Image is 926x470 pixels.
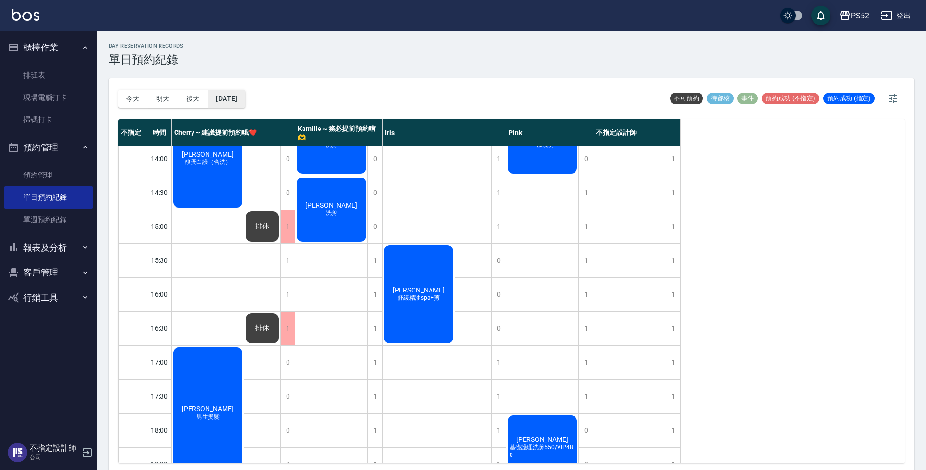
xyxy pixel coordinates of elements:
[396,294,442,302] span: 舒緩精油spa+剪
[367,244,382,277] div: 1
[147,119,172,146] div: 時間
[280,176,295,210] div: 0
[303,201,359,209] span: [PERSON_NAME]
[367,312,382,345] div: 1
[295,119,383,146] div: Kamille～務必提前預約唷🫶
[183,158,233,166] span: 酸蛋白護（含洗）
[762,94,819,103] span: 預約成功 (不指定)
[367,346,382,379] div: 1
[4,235,93,260] button: 報表及分析
[4,209,93,231] a: 單週預約紀錄
[491,278,506,311] div: 0
[30,453,79,462] p: 公司
[178,90,208,108] button: 後天
[30,443,79,453] h5: 不指定設計師
[578,414,593,447] div: 0
[851,10,869,22] div: PS52
[147,277,172,311] div: 16:00
[280,346,295,379] div: 0
[109,43,184,49] h2: day Reservation records
[12,9,39,21] img: Logo
[8,443,27,462] img: Person
[666,414,680,447] div: 1
[666,142,680,176] div: 1
[666,312,680,345] div: 1
[593,119,681,146] div: 不指定設計師
[194,413,222,421] span: 男生燙髮
[180,405,236,413] span: [PERSON_NAME]
[707,94,734,103] span: 待審核
[877,7,914,25] button: 登出
[4,260,93,285] button: 客戶管理
[118,119,147,146] div: 不指定
[324,209,339,217] span: 洗剪
[506,119,593,146] div: Pink
[670,94,703,103] span: 不可預約
[578,244,593,277] div: 1
[491,176,506,210] div: 1
[666,210,680,243] div: 1
[280,278,295,311] div: 1
[514,436,570,443] span: [PERSON_NAME]
[4,109,93,131] a: 掃碼打卡
[491,210,506,243] div: 1
[578,176,593,210] div: 1
[666,176,680,210] div: 1
[367,278,382,311] div: 1
[666,244,680,277] div: 1
[147,210,172,243] div: 15:00
[4,285,93,310] button: 行銷工具
[254,222,271,231] span: 排休
[367,414,382,447] div: 1
[367,142,382,176] div: 0
[491,414,506,447] div: 1
[578,312,593,345] div: 1
[148,90,178,108] button: 明天
[172,119,295,146] div: Cherry～建議提前預約哦❤️
[4,35,93,60] button: 櫃檯作業
[280,380,295,413] div: 0
[280,210,295,243] div: 1
[391,286,447,294] span: [PERSON_NAME]
[367,380,382,413] div: 1
[367,176,382,210] div: 0
[4,64,93,86] a: 排班表
[491,380,506,413] div: 1
[254,324,271,333] span: 排休
[666,346,680,379] div: 1
[280,142,295,176] div: 0
[147,379,172,413] div: 17:30
[147,413,172,447] div: 18:00
[208,90,245,108] button: [DATE]
[666,278,680,311] div: 1
[147,311,172,345] div: 16:30
[578,142,593,176] div: 0
[109,53,184,66] h3: 單日預約紀錄
[4,86,93,109] a: 現場電腦打卡
[491,346,506,379] div: 1
[147,243,172,277] div: 15:30
[578,380,593,413] div: 1
[578,346,593,379] div: 1
[280,244,295,277] div: 1
[666,380,680,413] div: 1
[383,119,506,146] div: Iris
[4,164,93,186] a: 預約管理
[4,135,93,160] button: 預約管理
[578,278,593,311] div: 1
[578,210,593,243] div: 1
[811,6,830,25] button: save
[4,186,93,209] a: 單日預約紀錄
[491,142,506,176] div: 1
[737,94,758,103] span: 事件
[147,142,172,176] div: 14:00
[508,443,577,458] span: 基礎護理洗剪550/VIP480
[491,312,506,345] div: 0
[147,345,172,379] div: 17:00
[835,6,873,26] button: PS52
[823,94,875,103] span: 預約成功 (指定)
[147,176,172,210] div: 14:30
[280,414,295,447] div: 0
[118,90,148,108] button: 今天
[491,244,506,277] div: 0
